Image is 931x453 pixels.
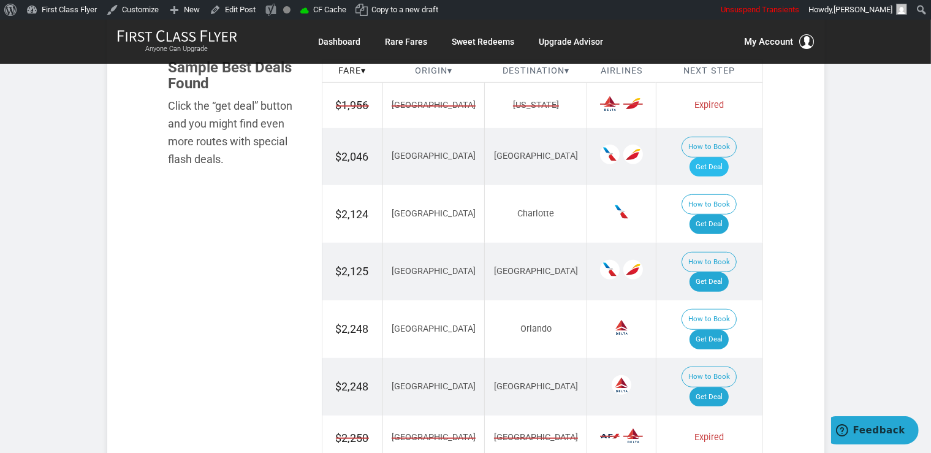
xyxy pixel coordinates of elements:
th: Airlines [587,59,656,83]
span: [GEOGRAPHIC_DATA] [392,208,476,219]
th: Next Step [656,59,762,83]
small: Anyone Can Upgrade [117,45,237,53]
span: ▾ [361,66,366,76]
span: $1,956 [336,97,369,113]
div: Click the “get deal” button and you might find even more routes with special flash deals. [169,97,303,168]
a: Upgrade Advisor [539,31,604,53]
a: Rare Fares [386,31,428,53]
a: Get Deal [690,330,729,349]
img: First Class Flyer [117,29,237,42]
a: Get Deal [690,272,729,292]
span: Delta Airlines [600,94,620,113]
span: [GEOGRAPHIC_DATA] [494,151,578,161]
span: [GEOGRAPHIC_DATA] [392,324,476,334]
span: Delta Airlines [623,426,643,446]
span: Iberia [623,94,643,113]
span: [US_STATE] [513,99,559,112]
span: Air France [600,426,620,446]
span: $2,125 [336,265,369,278]
span: ▾ [447,66,452,76]
a: Dashboard [319,31,361,53]
span: $2,248 [336,380,369,393]
h3: Sample Best Deals Found [169,59,303,92]
span: Delta Airlines [612,375,631,395]
span: Orlando [520,324,552,334]
button: My Account [745,34,815,49]
a: Get Deal [690,215,729,234]
iframe: Opens a widget where you can find more information [831,416,919,447]
span: $2,248 [336,322,369,335]
span: [GEOGRAPHIC_DATA] [494,381,578,392]
span: [PERSON_NAME] [834,5,892,14]
button: How to Book [682,137,737,158]
th: Origin [382,59,485,83]
span: American Airlines [600,260,620,280]
span: Expired [694,432,724,443]
span: American Airlines [612,202,631,222]
a: Get Deal [690,387,729,407]
span: My Account [745,34,794,49]
span: [GEOGRAPHIC_DATA] [392,381,476,392]
button: How to Book [682,194,737,215]
span: Unsuspend Transients [721,5,799,14]
span: Iberia [623,145,643,164]
span: [GEOGRAPHIC_DATA] [392,99,476,112]
span: Delta Airlines [612,318,631,337]
a: First Class FlyerAnyone Can Upgrade [117,29,237,54]
span: $2,046 [336,150,369,163]
span: $2,250 [336,430,369,446]
a: Sweet Redeems [452,31,515,53]
span: [GEOGRAPHIC_DATA] [494,432,578,444]
button: How to Book [682,367,737,387]
span: [GEOGRAPHIC_DATA] [392,266,476,276]
span: $2,124 [336,208,369,221]
button: How to Book [682,309,737,330]
th: Destination [485,59,587,83]
span: Iberia [623,260,643,280]
button: How to Book [682,252,737,273]
span: [GEOGRAPHIC_DATA] [494,266,578,276]
span: ▾ [564,66,569,76]
span: [GEOGRAPHIC_DATA] [392,432,476,444]
span: [GEOGRAPHIC_DATA] [392,151,476,161]
span: Charlotte [517,208,554,219]
span: Expired [694,100,724,110]
span: American Airlines [600,145,620,164]
a: Get Deal [690,158,729,177]
th: Fare [322,59,382,83]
